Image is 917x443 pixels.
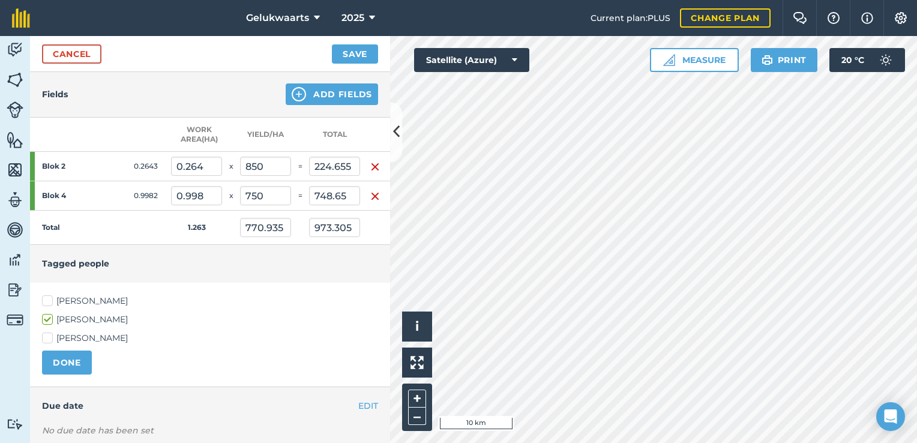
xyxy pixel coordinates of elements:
[42,161,98,171] strong: Blok 2
[414,48,529,72] button: Satellite (Azure)
[7,418,23,430] img: svg+xml;base64,PD94bWwgdmVyc2lvbj0iMS4wIiBlbmNvZGluZz0idXRmLTgiPz4KPCEtLSBHZW5lcmF0b3I6IEFkb2JlIE...
[7,281,23,299] img: svg+xml;base64,PD94bWwgdmVyc2lvbj0iMS4wIiBlbmNvZGluZz0idXRmLTgiPz4KPCEtLSBHZW5lcmF0b3I6IEFkb2JlIE...
[42,313,378,326] label: [PERSON_NAME]
[171,118,222,152] th: Work area ( Ha )
[826,12,841,24] img: A question mark icon
[120,181,171,211] td: 0.9982
[42,295,378,307] label: [PERSON_NAME]
[7,101,23,118] img: svg+xml;base64,PD94bWwgdmVyc2lvbj0iMS4wIiBlbmNvZGluZz0idXRmLTgiPz4KPCEtLSBHZW5lcmF0b3I6IEFkb2JlIE...
[7,251,23,269] img: svg+xml;base64,PD94bWwgdmVyc2lvbj0iMS4wIiBlbmNvZGluZz0idXRmLTgiPz4KPCEtLSBHZW5lcmF0b3I6IEFkb2JlIE...
[291,181,309,211] td: =
[42,424,378,436] div: No due date has been set
[408,390,426,408] button: +
[42,399,378,412] h4: Due date
[188,223,206,232] strong: 1.263
[762,53,773,67] img: svg+xml;base64,PHN2ZyB4bWxucz0iaHR0cDovL3d3dy53My5vcmcvMjAwMC9zdmciIHdpZHRoPSIxOSIgaGVpZ2h0PSIyNC...
[42,223,60,232] strong: Total
[370,189,380,203] img: svg+xml;base64,PHN2ZyB4bWxucz0iaHR0cDovL3d3dy53My5vcmcvMjAwMC9zdmciIHdpZHRoPSIxNiIgaGVpZ2h0PSIyNC...
[415,319,419,334] span: i
[42,257,378,270] h4: Tagged people
[841,48,864,72] span: 20 ° C
[42,191,98,200] strong: Blok 4
[309,118,360,152] th: Total
[246,11,309,25] span: Gelukwaarts
[650,48,739,72] button: Measure
[751,48,818,72] button: Print
[680,8,771,28] a: Change plan
[7,161,23,179] img: svg+xml;base64,PHN2ZyB4bWxucz0iaHR0cDovL3d3dy53My5vcmcvMjAwMC9zdmciIHdpZHRoPSI1NiIgaGVpZ2h0PSI2MC...
[341,11,364,25] span: 2025
[876,402,905,431] div: Open Intercom Messenger
[291,152,309,181] td: =
[7,131,23,149] img: svg+xml;base64,PHN2ZyB4bWxucz0iaHR0cDovL3d3dy53My5vcmcvMjAwMC9zdmciIHdpZHRoPSI1NiIgaGVpZ2h0PSI2MC...
[42,332,378,345] label: [PERSON_NAME]
[7,191,23,209] img: svg+xml;base64,PD94bWwgdmVyc2lvbj0iMS4wIiBlbmNvZGluZz0idXRmLTgiPz4KPCEtLSBHZW5lcmF0b3I6IEFkb2JlIE...
[12,8,30,28] img: fieldmargin Logo
[829,48,905,72] button: 20 °C
[222,181,240,211] td: x
[7,71,23,89] img: svg+xml;base64,PHN2ZyB4bWxucz0iaHR0cDovL3d3dy53My5vcmcvMjAwMC9zdmciIHdpZHRoPSI1NiIgaGVpZ2h0PSI2MC...
[7,221,23,239] img: svg+xml;base64,PD94bWwgdmVyc2lvbj0iMS4wIiBlbmNvZGluZz0idXRmLTgiPz4KPCEtLSBHZW5lcmF0b3I6IEFkb2JlIE...
[861,11,873,25] img: svg+xml;base64,PHN2ZyB4bWxucz0iaHR0cDovL3d3dy53My5vcmcvMjAwMC9zdmciIHdpZHRoPSIxNyIgaGVpZ2h0PSIxNy...
[42,88,68,101] h4: Fields
[591,11,670,25] span: Current plan : PLUS
[42,44,101,64] a: Cancel
[894,12,908,24] img: A cog icon
[332,44,378,64] button: Save
[410,356,424,369] img: Four arrows, one pointing top left, one top right, one bottom right and the last bottom left
[222,152,240,181] td: x
[358,399,378,412] button: EDIT
[793,12,807,24] img: Two speech bubbles overlapping with the left bubble in the forefront
[874,48,898,72] img: svg+xml;base64,PD94bWwgdmVyc2lvbj0iMS4wIiBlbmNvZGluZz0idXRmLTgiPz4KPCEtLSBHZW5lcmF0b3I6IEFkb2JlIE...
[370,160,380,174] img: svg+xml;base64,PHN2ZyB4bWxucz0iaHR0cDovL3d3dy53My5vcmcvMjAwMC9zdmciIHdpZHRoPSIxNiIgaGVpZ2h0PSIyNC...
[7,312,23,328] img: svg+xml;base64,PD94bWwgdmVyc2lvbj0iMS4wIiBlbmNvZGluZz0idXRmLTgiPz4KPCEtLSBHZW5lcmF0b3I6IEFkb2JlIE...
[408,408,426,425] button: –
[402,312,432,342] button: i
[42,351,92,375] button: DONE
[286,83,378,105] button: Add Fields
[120,152,171,181] td: 0.2643
[663,54,675,66] img: Ruler icon
[240,118,291,152] th: Yield / Ha
[7,41,23,59] img: svg+xml;base64,PD94bWwgdmVyc2lvbj0iMS4wIiBlbmNvZGluZz0idXRmLTgiPz4KPCEtLSBHZW5lcmF0b3I6IEFkb2JlIE...
[292,87,306,101] img: svg+xml;base64,PHN2ZyB4bWxucz0iaHR0cDovL3d3dy53My5vcmcvMjAwMC9zdmciIHdpZHRoPSIxNCIgaGVpZ2h0PSIyNC...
